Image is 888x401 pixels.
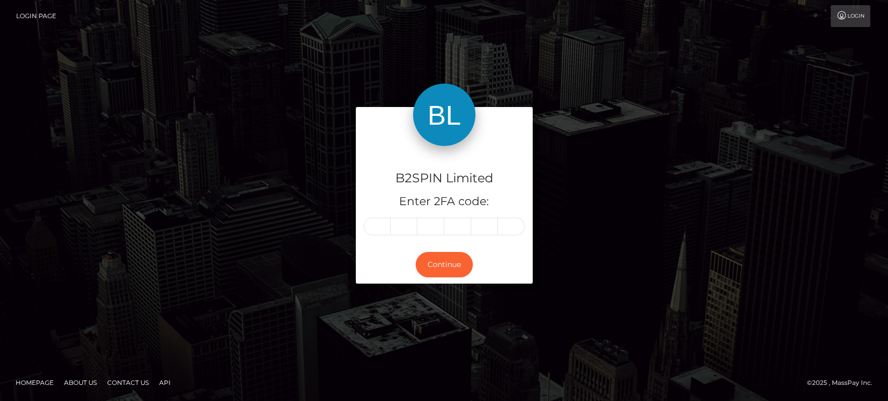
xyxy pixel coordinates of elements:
a: Login Page [16,5,56,27]
img: B2SPIN Limited [413,84,475,146]
a: Contact Us [103,375,153,391]
a: About Us [60,375,101,391]
h5: Enter 2FA code: [364,194,525,210]
button: Continue [416,252,473,277]
h4: B2SPIN Limited [364,169,525,188]
a: Login [831,5,870,27]
a: API [155,375,175,391]
div: © 2025 , MassPay Inc. [807,377,880,389]
a: Homepage [11,375,58,391]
